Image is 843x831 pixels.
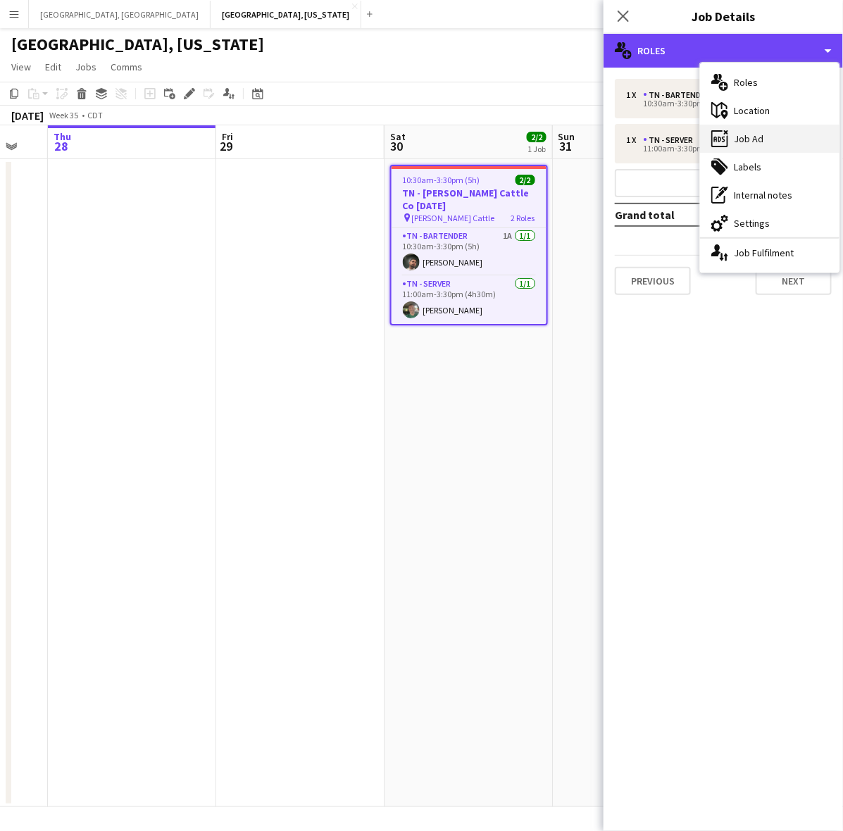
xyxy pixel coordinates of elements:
span: 2/2 [527,132,547,142]
h3: Job Details [604,7,843,25]
div: Roles [700,68,839,96]
span: 28 [51,138,71,154]
span: [PERSON_NAME] Cattle [412,213,495,223]
a: Jobs [70,58,102,76]
div: TN - Server [643,135,699,145]
app-card-role: TN - Server1/111:00am-3:30pm (4h30m)[PERSON_NAME] [392,276,547,324]
div: Settings [700,209,839,237]
div: Location [700,96,839,125]
div: Job Ad [700,125,839,153]
div: 1 x [626,90,643,100]
span: 10:30am-3:30pm (5h) [403,175,480,185]
div: 1 Job [527,144,546,154]
a: Comms [105,58,148,76]
span: Sat [390,130,406,143]
div: 1 x [626,135,643,145]
span: Edit [45,61,61,73]
span: Jobs [75,61,96,73]
div: TN - Bartender [643,90,716,100]
div: Internal notes [700,181,839,209]
div: 11:00am-3:30pm (4h30m) [626,145,806,152]
div: 10:30am-3:30pm (5h) [626,100,806,107]
div: Roles [604,34,843,68]
a: View [6,58,37,76]
span: Week 35 [46,110,82,120]
span: Sun [558,130,575,143]
button: [GEOGRAPHIC_DATA], [GEOGRAPHIC_DATA] [29,1,211,28]
span: 2/2 [516,175,535,185]
button: Add role [615,169,832,197]
div: Job Fulfilment [700,239,839,267]
button: Next [756,267,832,295]
h1: [GEOGRAPHIC_DATA], [US_STATE] [11,34,264,55]
h3: TN - [PERSON_NAME] Cattle Co [DATE] [392,187,547,212]
app-card-role: TN - Bartender1A1/110:30am-3:30pm (5h)[PERSON_NAME] [392,228,547,276]
span: Thu [54,130,71,143]
span: 2 Roles [511,213,535,223]
td: Grand total [615,204,766,226]
span: View [11,61,31,73]
span: Comms [111,61,142,73]
div: CDT [87,110,103,120]
span: 30 [388,138,406,154]
div: [DATE] [11,108,44,123]
app-job-card: 10:30am-3:30pm (5h)2/2TN - [PERSON_NAME] Cattle Co [DATE] [PERSON_NAME] Cattle2 RolesTN - Bartend... [390,165,548,325]
div: Labels [700,153,839,181]
button: [GEOGRAPHIC_DATA], [US_STATE] [211,1,361,28]
span: 29 [220,138,233,154]
a: Edit [39,58,67,76]
span: 31 [556,138,575,154]
span: Fri [222,130,233,143]
button: Previous [615,267,691,295]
